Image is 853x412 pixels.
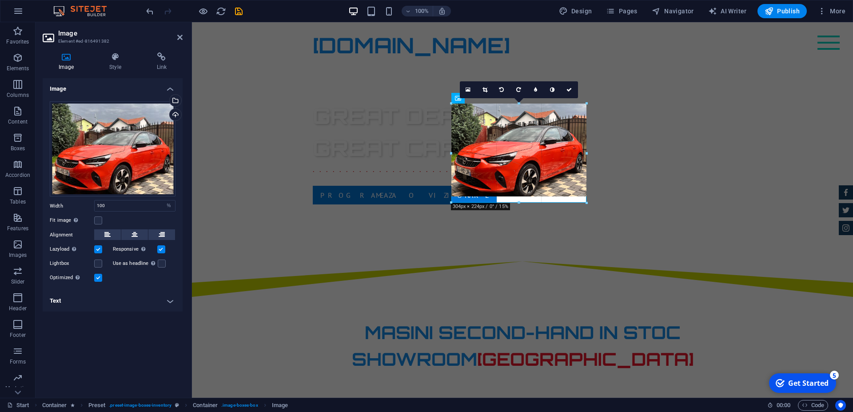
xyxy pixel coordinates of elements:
[71,403,75,408] i: Element contains an animation
[559,7,592,16] span: Design
[6,38,29,45] p: Favorites
[43,78,183,94] h4: Image
[43,290,183,312] h4: Text
[43,52,93,71] h4: Image
[510,81,527,98] a: Rotate right 90°
[835,400,846,411] button: Usercentrics
[7,400,29,411] a: Click to cancel selection. Double-click to open Pages
[555,4,596,18] button: Design
[814,4,849,18] button: More
[113,244,157,255] label: Responsive
[494,81,510,98] a: Rotate left 90°
[50,244,94,255] label: Lazyload
[561,81,578,98] a: Confirm ( Ctrl ⏎ )
[50,204,94,208] label: Width
[10,358,26,365] p: Forms
[477,81,494,98] a: Crop mode
[50,258,94,269] label: Lightbox
[272,400,288,411] span: Click to select. Double-click to edit
[234,6,244,16] i: Save (Ctrl+S)
[7,65,29,72] p: Elements
[767,400,791,411] h6: Session time
[221,400,258,411] span: . image-boxes-box
[9,305,27,312] p: Header
[7,225,28,232] p: Features
[113,258,158,269] label: Use as headline
[402,6,433,16] button: 100%
[802,400,824,411] span: Code
[215,6,226,16] button: reload
[460,81,477,98] a: Select files from the file manager, stock photos, or upload file(s)
[10,332,26,339] p: Footer
[175,403,179,408] i: This element is a customizable preset
[708,7,747,16] span: AI Writer
[88,400,106,411] span: Click to select. Double-click to edit
[606,7,637,16] span: Pages
[10,198,26,205] p: Tables
[798,400,828,411] button: Code
[233,6,244,16] button: save
[66,1,75,10] div: 5
[544,81,561,98] a: Greyscale
[817,7,845,16] span: More
[765,7,800,16] span: Publish
[216,6,226,16] i: Reload page
[7,92,29,99] p: Columns
[602,4,641,18] button: Pages
[438,7,446,15] i: On resize automatically adjust zoom level to fit chosen device.
[24,8,64,18] div: Get Started
[527,81,544,98] a: Blur
[757,4,807,18] button: Publish
[555,4,596,18] div: Design (Ctrl+Alt+Y)
[5,4,72,23] div: Get Started 5 items remaining, 0% complete
[51,6,118,16] img: Editor Logo
[777,400,790,411] span: 00 00
[11,278,25,285] p: Slider
[144,6,155,16] button: undo
[93,52,140,71] h4: Style
[50,101,175,197] div: IMG-20250901-WA0053-s3bWdWi3mxEIRv424tiZZQ.jpg
[42,400,67,411] span: Click to select. Double-click to edit
[58,29,183,37] h2: Image
[5,172,30,179] p: Accordion
[193,400,218,411] span: Click to select. Double-click to edit
[652,7,694,16] span: Navigator
[141,52,183,71] h4: Link
[9,252,27,259] p: Images
[42,400,288,411] nav: breadcrumb
[451,203,510,210] div: 304px × 224px / 0° / 15%
[11,145,25,152] p: Boxes
[783,402,784,408] span: :
[705,4,750,18] button: AI Writer
[58,37,165,45] h3: Element #ed-816491382
[198,6,208,16] button: Click here to leave preview mode and continue editing
[145,6,155,16] i: Undo: Change image (Ctrl+Z)
[5,385,30,392] p: Marketing
[8,118,28,125] p: Content
[50,272,94,283] label: Optimized
[50,215,94,226] label: Fit image
[109,400,171,411] span: . preset-image-boxes-inventory
[648,4,698,18] button: Navigator
[415,6,429,16] h6: 100%
[50,230,94,240] label: Alignment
